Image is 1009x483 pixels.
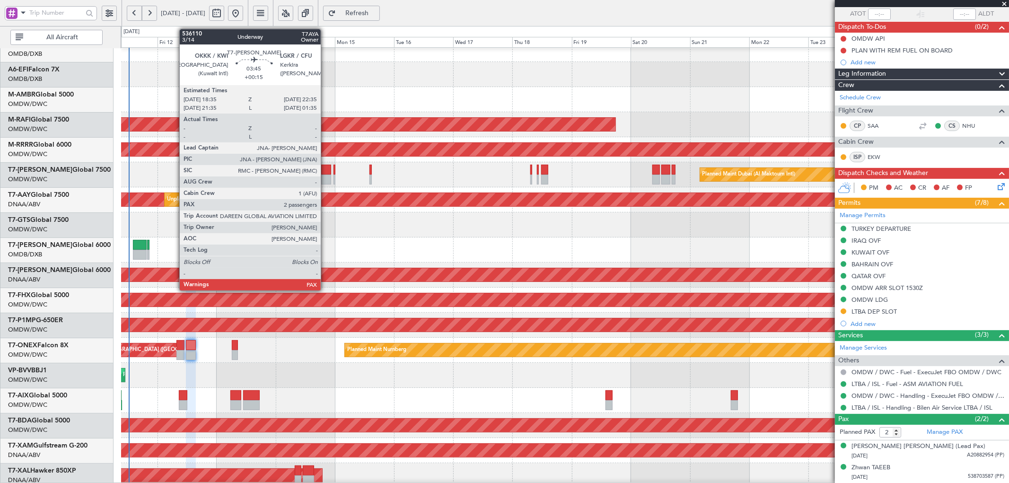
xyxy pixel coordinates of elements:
span: 538703587 (PP) [968,473,1004,481]
a: M-AMBRGlobal 5000 [8,91,74,98]
div: Fri 19 [572,37,631,48]
div: Sat 13 [217,37,276,48]
div: BAHRAIN OVF [851,260,893,268]
span: M-AMBR [8,91,35,98]
a: T7-XALHawker 850XP [8,467,76,474]
span: M-RAFI [8,116,31,123]
div: OMDW LDG [851,296,888,304]
a: OMDW/DWC [8,175,47,184]
div: Mon 22 [749,37,808,48]
span: CR [918,184,926,193]
div: Zhwan TAEEB [851,463,890,473]
span: (0/2) [975,22,989,32]
a: T7-P1MPG-650ER [8,317,63,324]
a: T7-[PERSON_NAME]Global 7500 [8,167,111,173]
span: Flight Crew [838,105,873,116]
span: M-RRRR [8,141,33,148]
span: AC [894,184,903,193]
span: Refresh [338,10,377,17]
span: T7-[PERSON_NAME] [8,267,72,273]
div: Planned Maint Nice ([GEOGRAPHIC_DATA]) [123,368,228,382]
a: OMDB/DXB [8,250,42,259]
span: A6-EFI [8,66,28,73]
span: VP-BVV [8,367,31,374]
a: OMDW/DWC [8,351,47,359]
span: (2/2) [975,414,989,424]
div: IRAQ OVF [851,237,881,245]
a: Manage PAX [927,428,963,437]
span: Others [838,355,859,366]
span: T7-[PERSON_NAME] [8,242,72,248]
span: T7-BDA [8,417,32,424]
span: T7-P1MP [8,317,36,324]
span: Leg Information [838,69,886,79]
a: DNAA/ABV [8,275,40,284]
span: T7-ONEX [8,342,37,349]
a: T7-FHXGlobal 5000 [8,292,69,299]
a: OMDW/DWC [8,100,47,108]
div: Tue 16 [394,37,453,48]
div: Planned Maint Nurnberg [347,343,406,357]
input: --:-- [868,9,891,20]
div: Planned Maint Dubai (Al Maktoum Intl) [702,167,796,182]
span: [DATE] - [DATE] [161,9,205,18]
span: T7-GTS [8,217,30,223]
div: Sun 14 [276,37,335,48]
a: OMDW/DWC [8,325,47,334]
a: T7-[PERSON_NAME]Global 6000 [8,242,111,248]
div: Add new [851,58,1004,66]
a: A6-EFIFalcon 7X [8,66,60,73]
span: FP [965,184,972,193]
div: Thu 18 [512,37,571,48]
a: T7-XAMGulfstream G-200 [8,442,88,449]
a: OMDW / DWC - Fuel - ExecuJet FBO OMDW / DWC [851,368,1001,376]
span: T7-AIX [8,392,29,399]
a: T7-GTSGlobal 7500 [8,217,69,223]
span: Cabin Crew [838,137,874,148]
a: OMDW/DWC [8,401,47,409]
a: NHU [962,122,983,130]
a: OMDW/DWC [8,150,47,158]
a: OMDB/DXB [8,50,42,58]
div: [DATE] [123,28,140,36]
div: Fri 12 [158,37,217,48]
span: [DATE] [851,452,868,459]
a: VP-BVVBBJ1 [8,367,47,374]
a: OMDW/DWC [8,125,47,133]
div: Planned Maint [GEOGRAPHIC_DATA] ([GEOGRAPHIC_DATA]) [69,343,218,357]
div: Sun 21 [690,37,749,48]
span: Services [838,330,863,341]
span: ALDT [978,9,994,19]
a: LTBA / ISL - Fuel - ASM AVIATION FUEL [851,380,963,388]
div: LTBA DEP SLOT [851,307,897,316]
a: OMDW/DWC [8,376,47,384]
div: Add new [851,320,1004,328]
span: T7-AAY [8,192,31,198]
span: [DATE] [851,474,868,481]
a: T7-AAYGlobal 7500 [8,192,69,198]
span: AF [942,184,949,193]
div: [PERSON_NAME] [PERSON_NAME] (Lead Pax) [851,442,985,451]
a: M-RRRRGlobal 6000 [8,141,71,148]
a: SAA [868,122,889,130]
span: A20882954 (PP) [967,451,1004,459]
a: T7-BDAGlobal 5000 [8,417,70,424]
a: DNAA/ABV [8,451,40,459]
span: Pax [838,414,849,425]
div: CS [944,121,960,131]
div: TURKEY DEPARTURE [851,225,911,233]
span: Dispatch Checks and Weather [838,168,928,179]
div: OMDW ARR SLOT 1530Z [851,284,923,292]
div: Wed 17 [453,37,512,48]
a: DNAA/ABV [8,200,40,209]
button: Refresh [323,6,380,21]
span: Crew [838,80,854,91]
a: Manage Services [840,343,887,353]
button: All Aircraft [10,30,103,45]
a: LTBA / ISL - Handling - Bilen Air Service LTBA / ISL [851,404,992,412]
a: OMDW/DWC [8,225,47,234]
span: (7/8) [975,198,989,208]
a: OMDW / DWC - Handling - ExecuJet FBO OMDW / DWC [851,392,1004,400]
div: Tue 23 [808,37,868,48]
div: OMDW API [851,35,885,43]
